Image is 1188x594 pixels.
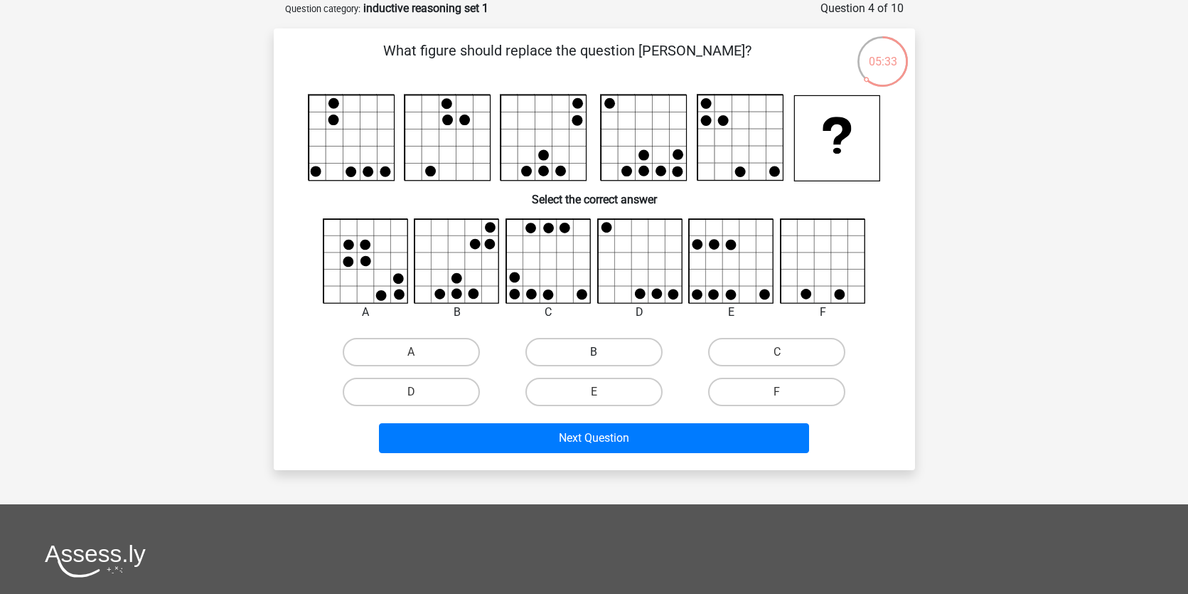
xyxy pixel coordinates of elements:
div: B [403,304,510,321]
div: E [678,304,785,321]
label: A [343,338,480,366]
div: A [312,304,419,321]
img: Assessly logo [45,544,146,578]
div: D [587,304,694,321]
label: D [343,378,480,406]
label: E [525,378,663,406]
small: Question category: [285,4,360,14]
label: F [708,378,845,406]
p: What figure should replace the question [PERSON_NAME]? [296,40,839,83]
div: C [495,304,602,321]
button: Next Question [379,423,809,453]
div: 05:33 [856,35,909,70]
strong: inductive reasoning set 1 [363,1,488,15]
div: F [769,304,877,321]
label: B [525,338,663,366]
label: C [708,338,845,366]
h6: Select the correct answer [296,181,892,206]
